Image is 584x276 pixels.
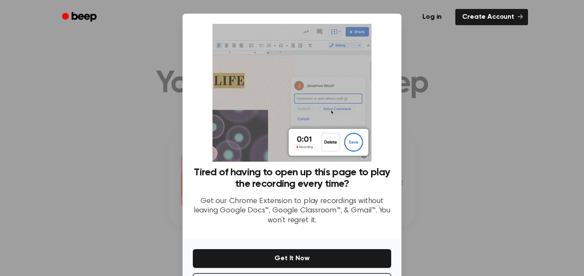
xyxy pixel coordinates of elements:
a: Create Account [455,9,528,25]
button: Get It Now [193,249,391,268]
a: Beep [56,9,104,26]
img: Beep extension in action [212,24,371,162]
a: Log in [414,7,450,27]
p: Get our Chrome Extension to play recordings without leaving Google Docs™, Google Classroom™, & Gm... [193,197,391,226]
h3: Tired of having to open up this page to play the recording every time? [193,167,391,190]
